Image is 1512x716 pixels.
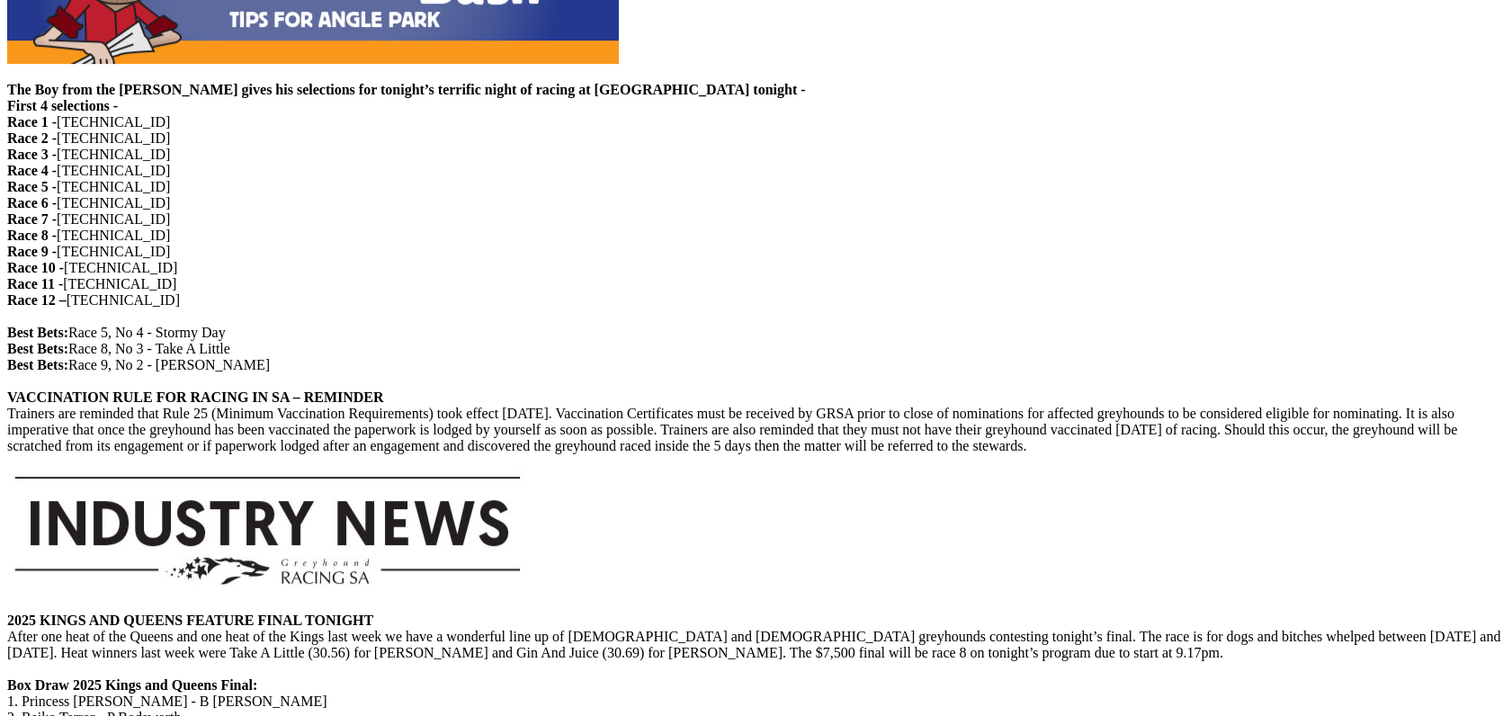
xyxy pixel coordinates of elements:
strong: VACCINATION RULE FOR RACING IN SA – REMINDER [7,389,384,405]
strong: Race 4 - [7,163,57,178]
strong: Best Bets: [7,357,68,372]
b: The Boy from the [PERSON_NAME] gives his selections for tonight’s terrific night of racing at [GE... [7,82,805,130]
strong: Race 11 - [7,276,63,291]
strong: Best Bets: [7,341,68,356]
strong: Race 5 - [7,179,57,194]
strong: Box Draw 2025 Kings and Queens Final: [7,677,257,693]
strong: 2025 KINGS AND QUEENS FEATURE FINAL TONIGHT [7,613,373,628]
strong: Race 9 - [7,244,57,259]
p: [TECHNICAL_ID]​​​​​​​ [TECHNICAL_ID] [TECHNICAL_ID] ​​​​ [TECHNICAL_ID]​​​​​​​ [TECHNICAL_ID]​​​​... [7,82,1505,598]
strong: Race 6 - [7,195,57,210]
strong: Race 10 - [7,260,64,275]
strong: Race 8 - [7,228,57,243]
strong: Race 3 - [7,147,57,162]
img: IndustryNews_June2019.jpg [7,470,529,595]
strong: Best Bets: [7,325,68,340]
strong: Race 2 - [7,130,57,146]
strong: Race 12 – [7,292,67,308]
strong: Race 7 - [7,211,57,227]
